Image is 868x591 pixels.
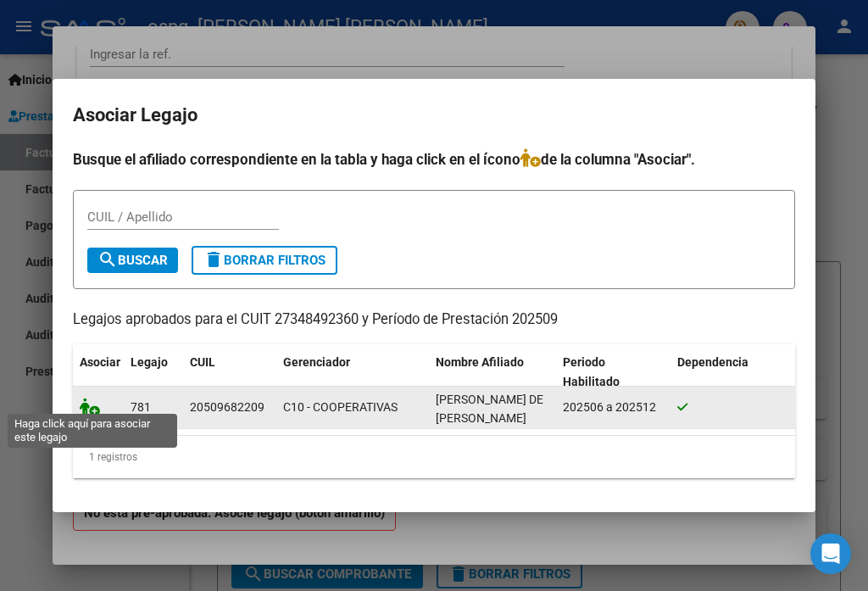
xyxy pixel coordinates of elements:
[87,248,178,273] button: Buscar
[124,344,183,400] datatable-header-cell: Legajo
[283,355,350,369] span: Gerenciador
[73,309,795,331] p: Legajos aprobados para el CUIT 27348492360 y Período de Prestación 202509
[556,344,670,400] datatable-header-cell: Periodo Habilitado
[563,398,664,417] div: 202506 a 202512
[73,436,795,478] div: 1 registros
[276,344,429,400] datatable-header-cell: Gerenciador
[73,148,795,170] h4: Busque el afiliado correspondiente en la tabla y haga click en el ícono de la columna "Asociar".
[190,398,264,417] div: 20509682209
[190,355,215,369] span: CUIL
[80,355,120,369] span: Asociar
[192,246,337,275] button: Borrar Filtros
[563,355,620,388] span: Periodo Habilitado
[97,253,168,268] span: Buscar
[203,253,325,268] span: Borrar Filtros
[131,355,168,369] span: Legajo
[73,344,124,400] datatable-header-cell: Asociar
[203,249,224,270] mat-icon: delete
[436,355,524,369] span: Nombre Afiliado
[73,99,795,131] h2: Asociar Legajo
[131,400,151,414] span: 781
[183,344,276,400] datatable-header-cell: CUIL
[283,400,398,414] span: C10 - COOPERATIVAS
[97,249,118,270] mat-icon: search
[429,344,556,400] datatable-header-cell: Nombre Afiliado
[436,393,543,426] span: NORIEGA NEHEMIAS DE JESUS
[810,533,851,574] div: Open Intercom Messenger
[677,355,748,369] span: Dependencia
[670,344,798,400] datatable-header-cell: Dependencia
